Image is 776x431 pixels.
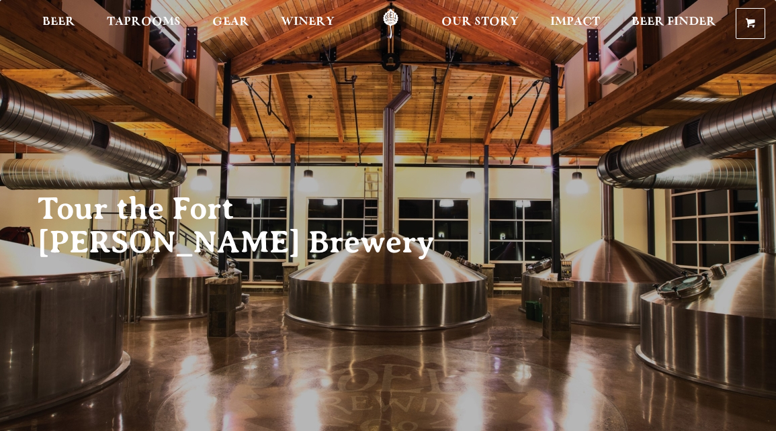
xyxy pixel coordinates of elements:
a: Gear [204,9,258,39]
a: Impact [542,9,609,39]
span: Gear [212,17,249,28]
span: Impact [550,17,600,28]
a: Our Story [433,9,527,39]
h2: Tour the Fort [PERSON_NAME] Brewery [38,192,457,259]
a: Winery [272,9,343,39]
span: Taprooms [107,17,181,28]
a: Beer Finder [623,9,725,39]
span: Beer [42,17,75,28]
a: Odell Home [365,9,416,39]
a: Beer [34,9,84,39]
span: Beer Finder [632,17,716,28]
span: Winery [281,17,335,28]
span: Our Story [441,17,519,28]
a: Taprooms [98,9,189,39]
